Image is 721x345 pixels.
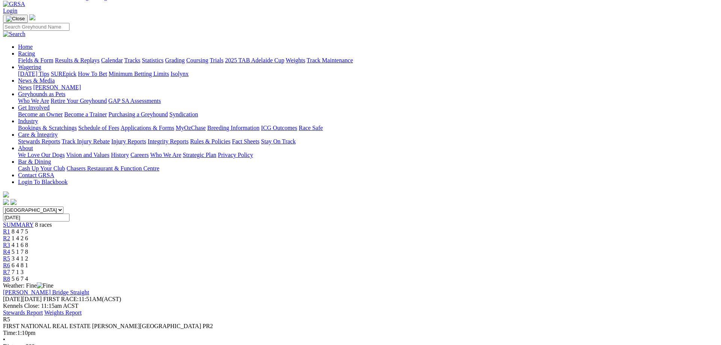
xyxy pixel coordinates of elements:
[186,57,208,63] a: Coursing
[18,77,55,84] a: News & Media
[101,57,123,63] a: Calendar
[190,138,231,145] a: Rules & Policies
[142,57,164,63] a: Statistics
[111,138,146,145] a: Injury Reports
[18,71,49,77] a: [DATE] Tips
[3,336,5,343] span: •
[18,84,32,90] a: News
[3,31,26,38] img: Search
[51,71,76,77] a: SUREpick
[18,98,49,104] a: Who We Are
[165,57,185,63] a: Grading
[148,138,189,145] a: Integrity Reports
[3,330,17,336] span: Time:
[18,165,718,172] div: Bar & Dining
[35,221,52,228] span: 8 races
[3,330,718,336] div: 1:10pm
[12,249,28,255] span: 5 1 7 8
[3,235,10,241] a: R2
[3,296,23,302] span: [DATE]
[3,15,28,23] button: Toggle navigation
[18,57,53,63] a: Fields & Form
[111,152,129,158] a: History
[18,152,65,158] a: We Love Our Dogs
[3,214,69,221] input: Select date
[12,255,28,262] span: 3 4 1 2
[3,276,10,282] a: R8
[18,50,35,57] a: Racing
[286,57,305,63] a: Weights
[210,57,223,63] a: Trials
[3,296,42,302] span: [DATE]
[62,138,110,145] a: Track Injury Rebate
[18,158,51,165] a: Bar & Dining
[18,138,718,145] div: Care & Integrity
[18,64,41,70] a: Wagering
[3,255,10,262] a: R5
[150,152,181,158] a: Who We Are
[261,125,297,131] a: ICG Outcomes
[44,309,82,316] a: Weights Report
[18,172,54,178] a: Contact GRSA
[225,57,284,63] a: 2025 TAB Adelaide Cup
[18,57,718,64] div: Racing
[3,323,718,330] div: FIRST NATIONAL REAL ESTATE [PERSON_NAME][GEOGRAPHIC_DATA] PR2
[51,98,107,104] a: Retire Your Greyhound
[3,269,10,275] a: R7
[18,138,60,145] a: Stewards Reports
[207,125,259,131] a: Breeding Information
[6,16,25,22] img: Close
[109,111,168,118] a: Purchasing a Greyhound
[109,71,169,77] a: Minimum Betting Limits
[12,276,28,282] span: 5 6 7 4
[18,145,33,151] a: About
[43,296,78,302] span: FIRST RACE:
[3,262,10,268] a: R6
[3,303,718,309] div: Kennels Close: 11:15am ACST
[29,14,35,20] img: logo-grsa-white.png
[3,282,53,289] span: Weather: Fine
[109,98,161,104] a: GAP SA Assessments
[130,152,149,158] a: Careers
[12,235,28,241] span: 1 4 2 6
[3,1,25,8] img: GRSA
[43,296,121,302] span: 11:51AM(ACST)
[18,179,68,185] a: Login To Blackbook
[3,289,89,295] a: [PERSON_NAME] Bridge Straight
[18,44,33,50] a: Home
[3,191,9,197] img: logo-grsa-white.png
[183,152,216,158] a: Strategic Plan
[3,23,69,31] input: Search
[121,125,174,131] a: Applications & Forms
[232,138,259,145] a: Fact Sheets
[12,242,28,248] span: 4 1 6 8
[18,91,65,97] a: Greyhounds as Pets
[3,8,17,14] a: Login
[169,111,198,118] a: Syndication
[3,221,33,228] a: SUMMARY
[218,152,253,158] a: Privacy Policy
[3,309,43,316] a: Stewards Report
[3,242,10,248] a: R3
[170,71,189,77] a: Isolynx
[3,228,10,235] a: R1
[176,125,206,131] a: MyOzChase
[18,152,718,158] div: About
[18,111,63,118] a: Become an Owner
[307,57,353,63] a: Track Maintenance
[3,249,10,255] a: R4
[37,282,53,289] img: Fine
[64,111,107,118] a: Become a Trainer
[18,71,718,77] div: Wagering
[33,84,81,90] a: [PERSON_NAME]
[55,57,100,63] a: Results & Replays
[66,165,159,172] a: Chasers Restaurant & Function Centre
